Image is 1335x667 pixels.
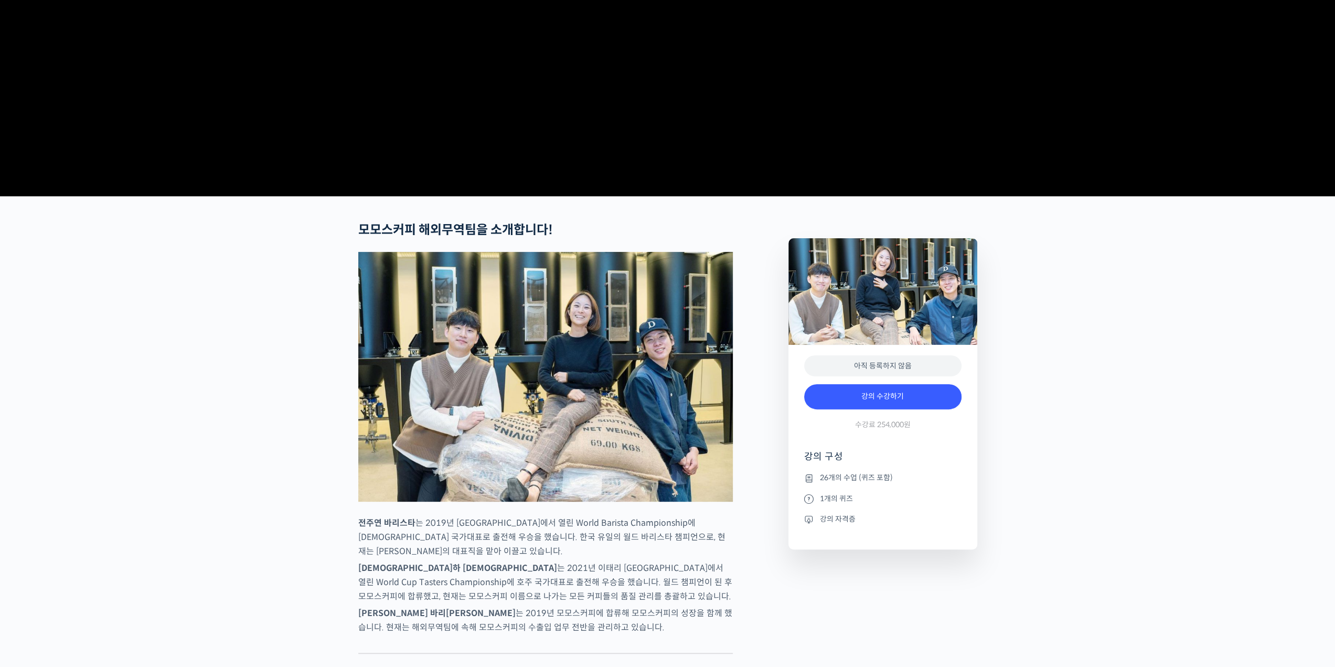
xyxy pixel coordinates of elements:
a: 설정 [135,333,201,359]
a: 강의 수강하기 [804,384,962,409]
a: 홈 [3,333,69,359]
span: 홈 [33,348,39,357]
strong: 전주연 바리스타 [358,517,415,528]
span: 설정 [162,348,175,357]
p: 는 2019년 [GEOGRAPHIC_DATA]에서 열린 World Barista Championship에 [DEMOGRAPHIC_DATA] 국가대표로 출전해 우승을 했습니다.... [358,516,733,558]
span: 수강료 254,000원 [855,420,911,430]
li: 1개의 퀴즈 [804,492,962,505]
a: 대화 [69,333,135,359]
p: 는 2021년 이태리 [GEOGRAPHIC_DATA]에서 열린 World Cup Tasters Championship에 호주 국가대표로 출전해 우승을 했습니다. 월드 챔피언이... [358,561,733,604]
h4: 강의 구성 [804,450,962,471]
li: 강의 자격증 [804,513,962,525]
strong: [DEMOGRAPHIC_DATA]하 [DEMOGRAPHIC_DATA] [358,563,557,574]
div: 아직 등록하지 않음 [804,355,962,377]
strong: [PERSON_NAME] 바리[PERSON_NAME] [358,608,516,619]
span: 대화 [96,349,109,357]
p: 는 2019년 모모스커피에 합류해 모모스커피의 성장을 함께 했습니다. 현재는 해외무역팀에 속해 모모스커피의 수출입 업무 전반을 관리하고 있습니다. [358,606,733,634]
strong: 모모스커피 해외무역팀을 소개합니다! [358,222,553,238]
li: 26개의 수업 (퀴즈 포함) [804,472,962,484]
